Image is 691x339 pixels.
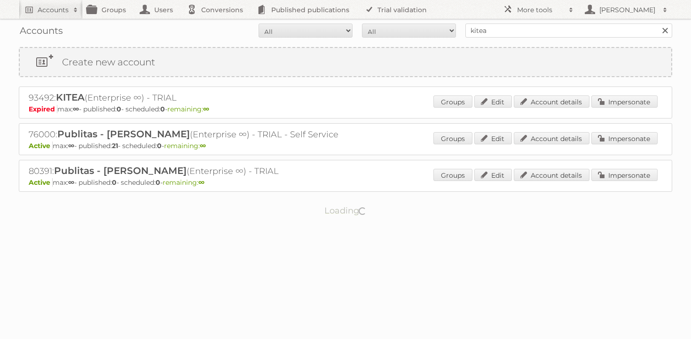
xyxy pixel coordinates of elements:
[29,178,53,187] span: Active
[38,5,69,15] h2: Accounts
[167,105,209,113] span: remaining:
[56,92,85,103] span: KITEA
[157,142,162,150] strong: 0
[156,178,160,187] strong: 0
[29,142,662,150] p: max: - published: - scheduled: -
[203,105,209,113] strong: ∞
[514,132,589,144] a: Account details
[433,95,472,108] a: Groups
[29,105,57,113] span: Expired
[517,5,564,15] h2: More tools
[73,105,79,113] strong: ∞
[433,169,472,181] a: Groups
[591,169,658,181] a: Impersonate
[29,92,358,104] h2: 93492: (Enterprise ∞) - TRIAL
[474,169,512,181] a: Edit
[160,105,165,113] strong: 0
[29,142,53,150] span: Active
[68,142,74,150] strong: ∞
[200,142,206,150] strong: ∞
[163,178,204,187] span: remaining:
[29,165,358,177] h2: 80391: (Enterprise ∞) - TRIAL
[474,132,512,144] a: Edit
[591,132,658,144] a: Impersonate
[514,95,589,108] a: Account details
[117,105,121,113] strong: 0
[20,48,671,76] a: Create new account
[57,128,190,140] span: Publitas - [PERSON_NAME]
[29,178,662,187] p: max: - published: - scheduled: -
[29,105,662,113] p: max: - published: - scheduled: -
[68,178,74,187] strong: ∞
[433,132,472,144] a: Groups
[112,178,117,187] strong: 0
[591,95,658,108] a: Impersonate
[474,95,512,108] a: Edit
[164,142,206,150] span: remaining:
[295,201,397,220] p: Loading
[514,169,589,181] a: Account details
[112,142,118,150] strong: 21
[597,5,658,15] h2: [PERSON_NAME]
[54,165,187,176] span: Publitas - [PERSON_NAME]
[198,178,204,187] strong: ∞
[29,128,358,141] h2: 76000: (Enterprise ∞) - TRIAL - Self Service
